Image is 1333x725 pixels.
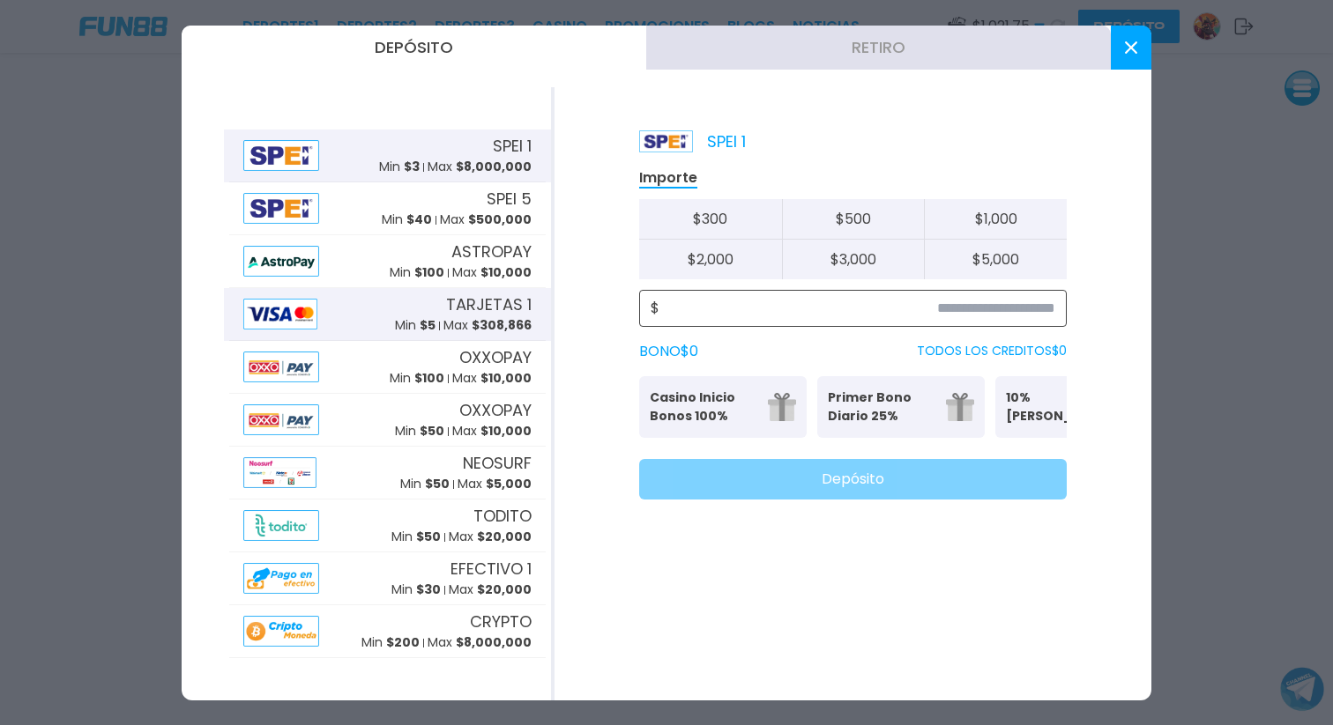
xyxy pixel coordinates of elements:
[243,616,319,647] img: Alipay
[414,369,444,387] span: $ 100
[425,475,450,492] span: $ 50
[480,369,532,387] span: $ 10,000
[243,246,319,277] img: Alipay
[452,422,532,440] p: Max
[924,240,1067,279] button: $5,000
[451,557,532,581] span: EFECTIVO 1
[243,510,319,541] img: Alipay
[493,134,532,158] span: SPEI 1
[361,633,420,652] p: Min
[224,288,551,341] button: AlipayTARJETAS 1Min $5Max $308,866
[480,422,532,440] span: $ 10,000
[182,26,646,70] button: Depósito
[416,581,441,598] span: $ 30
[480,263,532,281] span: $ 10,000
[639,240,782,279] button: $2,000
[486,475,532,492] span: $ 5,000
[646,26,1111,70] button: Retiro
[639,130,693,152] img: Platform Logo
[224,499,551,552] button: AlipayTODITOMin $50Max $20,000
[224,182,551,235] button: AlipaySPEI 5Min $40Max $500,000
[768,393,796,421] img: gift
[391,581,441,599] p: Min
[639,168,697,189] p: Importe
[391,528,441,546] p: Min
[946,393,974,421] img: gift
[224,605,551,658] button: AlipayCRYPTOMin $200Max $8,000,000
[651,298,659,319] span: $
[224,447,551,499] button: AlipayNEOSURFMin $50Max $5,000
[416,528,441,545] span: $ 50
[995,376,1163,438] button: 10% [PERSON_NAME]
[390,369,444,388] p: Min
[224,129,551,182] button: AlipaySPEI 1Min $3Max $8,000,000
[224,235,551,288] button: AlipayASTROPAYMin $100Max $10,000
[428,158,532,176] p: Max
[639,199,782,240] button: $300
[224,552,551,605] button: AlipayEFECTIVO 1Min $30Max $20,000
[468,211,532,228] span: $ 500,000
[243,404,319,435] img: Alipay
[379,158,420,176] p: Min
[456,633,532,651] span: $ 8,000,000
[473,504,532,528] span: TODITO
[451,240,532,263] span: ASTROPAY
[463,451,532,475] span: NEOSURF
[414,263,444,281] span: $ 100
[224,341,551,394] button: AlipayOXXOPAYMin $100Max $10,000
[428,633,532,652] p: Max
[477,528,532,545] span: $ 20,000
[650,388,757,425] p: Casino Inicio Bonos 100%
[782,240,925,279] button: $3,000
[420,422,444,440] span: $ 50
[404,158,420,175] span: $ 3
[420,316,436,334] span: $ 5
[639,341,698,362] label: BONO $ 0
[243,299,317,329] img: Alipay
[639,459,1067,499] button: Depósito
[456,158,532,175] span: $ 8,000,000
[452,369,532,388] p: Max
[400,475,450,493] p: Min
[459,398,532,422] span: OXXOPAY
[382,211,432,229] p: Min
[639,376,807,438] button: Casino Inicio Bonos 100%
[243,457,316,488] img: Alipay
[224,394,551,447] button: AlipayOXXOPAYMin $50Max $10,000
[487,187,532,211] span: SPEI 5
[390,263,444,282] p: Min
[446,292,532,316] span: TARJETAS 1
[1006,388,1113,425] p: 10% [PERSON_NAME]
[828,388,935,425] p: Primer Bono Diario 25%
[449,581,532,599] p: Max
[470,610,532,633] span: CRYPTO
[817,376,985,438] button: Primer Bono Diario 25%
[443,316,532,335] p: Max
[452,263,532,282] p: Max
[395,422,444,440] p: Min
[477,581,532,598] span: $ 20,000
[639,129,746,153] p: SPEI 1
[243,351,319,382] img: Alipay
[924,199,1067,240] button: $1,000
[243,140,319,171] img: Alipay
[386,633,420,651] span: $ 200
[782,199,925,240] button: $500
[243,563,319,594] img: Alipay
[459,345,532,369] span: OXXOPAY
[449,528,532,546] p: Max
[458,475,532,493] p: Max
[406,211,432,228] span: $ 40
[243,193,319,224] img: Alipay
[472,316,532,334] span: $ 308,866
[917,342,1067,360] p: TODOS LOS CREDITOS $ 0
[395,316,436,335] p: Min
[440,211,532,229] p: Max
